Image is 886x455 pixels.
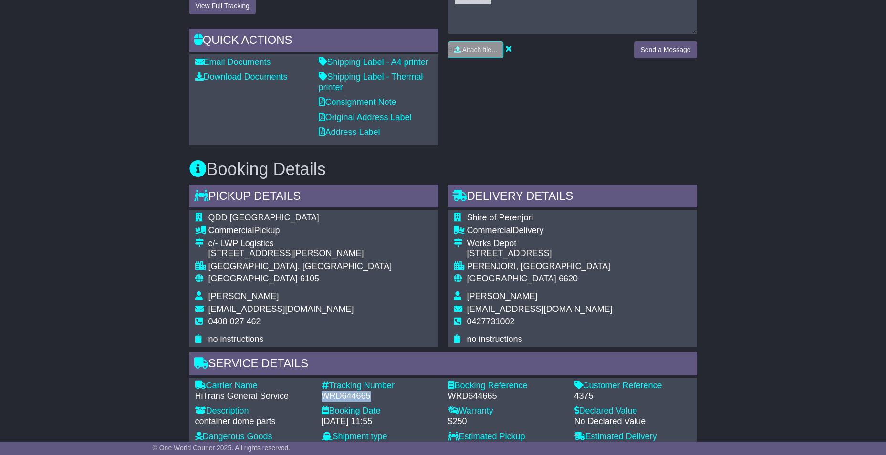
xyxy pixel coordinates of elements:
[322,416,438,427] div: [DATE] 11:55
[448,406,565,416] div: Warranty
[574,391,691,402] div: 4375
[208,317,261,326] span: 0408 027 462
[467,334,522,344] span: no instructions
[189,29,438,54] div: Quick Actions
[208,274,298,283] span: [GEOGRAPHIC_DATA]
[208,261,392,272] div: [GEOGRAPHIC_DATA], [GEOGRAPHIC_DATA]
[467,317,515,326] span: 0427731002
[467,291,538,301] span: [PERSON_NAME]
[467,248,613,259] div: [STREET_ADDRESS]
[467,304,613,314] span: [EMAIL_ADDRESS][DOMAIN_NAME]
[319,113,412,122] a: Original Address Label
[574,406,691,416] div: Declared Value
[208,291,279,301] span: [PERSON_NAME]
[322,391,438,402] div: WRD644665
[208,226,392,236] div: Pickup
[195,381,312,391] div: Carrier Name
[195,432,312,442] div: Dangerous Goods
[448,432,565,442] div: Estimated Pickup
[208,226,254,235] span: Commercial
[467,226,513,235] span: Commercial
[574,416,691,427] div: No Declared Value
[319,57,428,67] a: Shipping Label - A4 printer
[195,406,312,416] div: Description
[208,213,319,222] span: QDD [GEOGRAPHIC_DATA]
[208,334,264,344] span: no instructions
[448,185,697,210] div: Delivery Details
[208,248,392,259] div: [STREET_ADDRESS][PERSON_NAME]
[319,127,380,137] a: Address Label
[448,381,565,391] div: Booking Reference
[195,57,271,67] a: Email Documents
[195,72,288,82] a: Download Documents
[322,432,438,442] div: Shipment type
[467,226,613,236] div: Delivery
[153,444,291,452] span: © One World Courier 2025. All rights reserved.
[467,261,613,272] div: PERENJORI, [GEOGRAPHIC_DATA]
[467,274,556,283] span: [GEOGRAPHIC_DATA]
[322,406,438,416] div: Booking Date
[319,97,396,107] a: Consignment Note
[467,238,613,249] div: Works Depot
[467,213,533,222] span: Shire of Perenjori
[634,41,697,58] button: Send a Message
[574,381,691,391] div: Customer Reference
[189,160,697,179] h3: Booking Details
[189,185,438,210] div: Pickup Details
[208,304,354,314] span: [EMAIL_ADDRESS][DOMAIN_NAME]
[448,391,565,402] div: WRD644665
[574,432,691,442] div: Estimated Delivery
[559,274,578,283] span: 6620
[300,274,319,283] span: 6105
[322,381,438,391] div: Tracking Number
[208,238,392,249] div: c/- LWP Logistics
[448,416,565,427] div: $250
[195,416,312,427] div: container dome parts
[319,72,423,92] a: Shipping Label - Thermal printer
[189,352,697,378] div: Service Details
[195,391,312,402] div: HiTrans General Service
